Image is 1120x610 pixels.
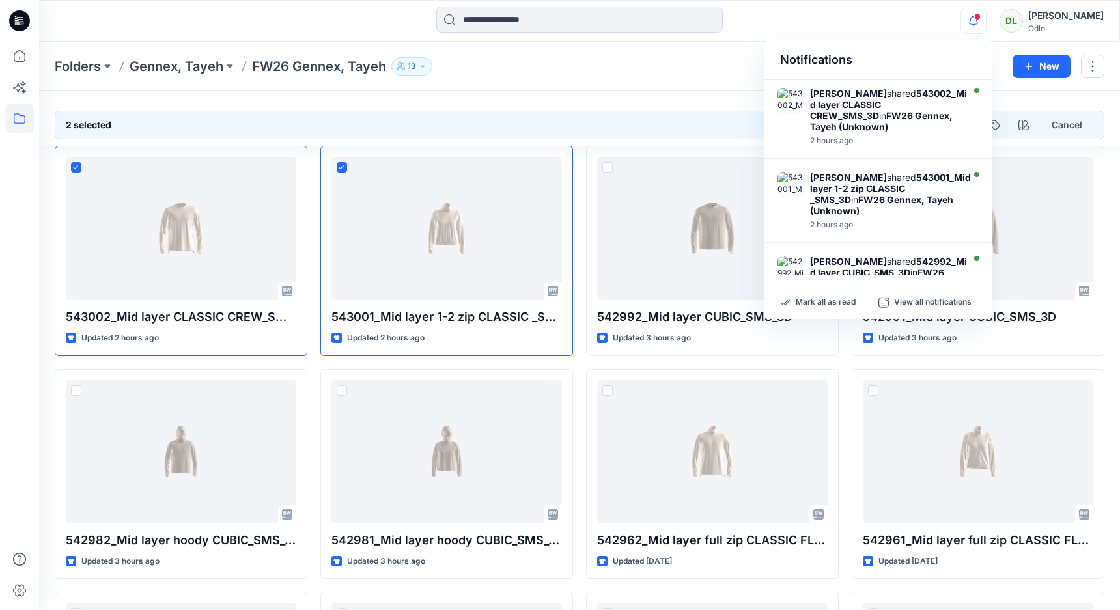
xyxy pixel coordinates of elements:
p: Updated 3 hours ago [81,555,160,568]
strong: [PERSON_NAME] [810,172,887,183]
img: 542992_Mid layer CUBIC_SMS_3D [777,256,804,282]
div: Odlo [1028,23,1104,33]
h6: 2 selected [66,117,111,133]
div: shared in [810,172,971,216]
strong: 543002_Mid layer CLASSIC CREW_SMS_3D [810,88,967,121]
p: FW26 Gennex, Tayeh [252,57,386,76]
div: [PERSON_NAME] [1028,8,1104,23]
p: Updated 3 hours ago [613,331,691,345]
p: 542962_Mid layer full zip CLASSIC FLEECE_SMS_3D [597,531,828,549]
p: Updated 3 hours ago [878,331,957,345]
p: 543001_Mid layer 1-2 zip CLASSIC _SMS_3D [331,308,562,326]
button: Cancel [1041,113,1093,137]
strong: 542992_Mid layer CUBIC_SMS_3D [810,256,967,278]
img: 543001_Mid layer 1-2 zip CLASSIC _SMS_3D [777,172,804,198]
a: Folders [55,57,101,76]
div: Thursday, September 04, 2025 07:03 [810,220,971,229]
strong: [PERSON_NAME] [810,256,887,267]
p: Updated [DATE] [613,555,672,568]
button: New [1013,55,1071,78]
div: shared in [810,88,972,132]
strong: [PERSON_NAME] [810,88,887,99]
p: 542961_Mid layer full zip CLASSIC FLEECE_SMS_3D [863,531,1093,549]
p: Updated 2 hours ago [81,331,159,345]
p: 543002_Mid layer CLASSIC CREW_SMS_3D [66,308,296,326]
p: Updated [DATE] [878,555,938,568]
p: View all notifications [894,297,972,309]
strong: FW26 Gennex, Tayeh (Unknown) [810,110,953,132]
strong: FW26 Gennex, Tayeh (Unknown) [810,194,953,216]
div: shared in [810,256,972,289]
img: 543002_Mid layer CLASSIC CREW_SMS_3D [777,88,804,114]
div: Notifications [764,40,992,80]
p: 13 [408,59,416,74]
div: DL [1000,9,1023,33]
div: Thursday, September 04, 2025 07:13 [810,136,972,145]
p: 542981_Mid layer hoody CUBIC_SMS_3D [331,531,562,549]
p: 542992_Mid layer CUBIC_SMS_3D [597,308,828,326]
p: 542982_Mid layer hoody CUBIC_SMS_3D [66,531,296,549]
a: Gennex, Tayeh [130,57,223,76]
p: Mark all as read [796,297,856,309]
button: 13 [391,57,432,76]
p: Updated 3 hours ago [347,555,425,568]
strong: 543001_Mid layer 1-2 zip CLASSIC _SMS_3D [810,172,971,205]
p: Updated 2 hours ago [347,331,425,345]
